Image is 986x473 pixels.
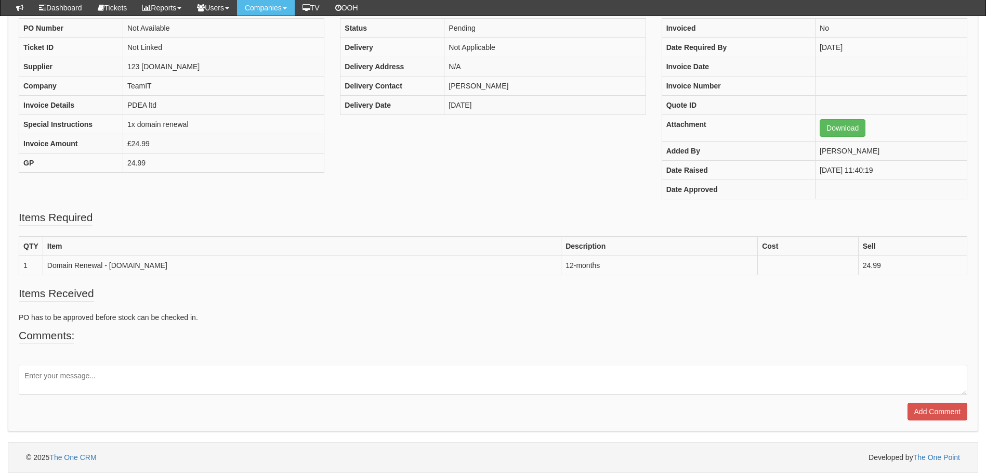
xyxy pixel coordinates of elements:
td: Pending [444,19,646,38]
th: Date Approved [662,180,815,199]
th: Status [340,19,444,38]
th: Date Required By [662,38,815,57]
legend: Items Required [19,210,93,226]
td: [DATE] 11:40:19 [816,161,967,180]
td: 24.99 [858,256,967,275]
td: 1x domain renewal [123,115,324,134]
th: Sell [858,237,967,256]
th: Company [19,76,123,96]
span: Developed by [869,452,960,463]
th: Invoice Number [662,76,815,96]
th: Item [43,237,561,256]
td: [PERSON_NAME] [816,142,967,161]
td: Not Available [123,19,324,38]
th: Supplier [19,57,123,76]
td: [DATE] [816,38,967,57]
th: Invoice Amount [19,134,123,154]
td: PDEA ltd [123,96,324,115]
th: Invoiced [662,19,815,38]
td: TeamIT [123,76,324,96]
span: © 2025 [26,453,97,462]
th: Date Raised [662,161,815,180]
td: [DATE] [444,96,646,115]
a: The One Point [913,453,960,462]
th: PO Number [19,19,123,38]
td: Not Applicable [444,38,646,57]
th: Added By [662,142,815,161]
th: Invoice Date [662,57,815,76]
td: Domain Renewal - [DOMAIN_NAME] [43,256,561,275]
th: Delivery Date [340,96,444,115]
td: Not Linked [123,38,324,57]
td: 1 [19,256,43,275]
th: Delivery Address [340,57,444,76]
th: Ticket ID [19,38,123,57]
legend: Items Received [19,286,94,302]
td: £24.99 [123,134,324,154]
input: Add Comment [908,403,967,420]
th: Delivery Contact [340,76,444,96]
td: No [816,19,967,38]
th: Attachment [662,115,815,142]
th: GP [19,154,123,173]
td: 24.99 [123,154,324,173]
th: QTY [19,237,43,256]
th: Quote ID [662,96,815,115]
th: Delivery [340,38,444,57]
legend: Comments: [19,328,74,344]
a: Download [820,119,865,137]
td: 123 [DOMAIN_NAME] [123,57,324,76]
th: Description [561,237,758,256]
td: 12-months [561,256,758,275]
td: N/A [444,57,646,76]
th: Invoice Details [19,96,123,115]
td: [PERSON_NAME] [444,76,646,96]
th: Cost [758,237,859,256]
a: The One CRM [49,453,96,462]
p: PO has to be approved before stock can be checked in. [19,312,967,323]
th: Special Instructions [19,115,123,134]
